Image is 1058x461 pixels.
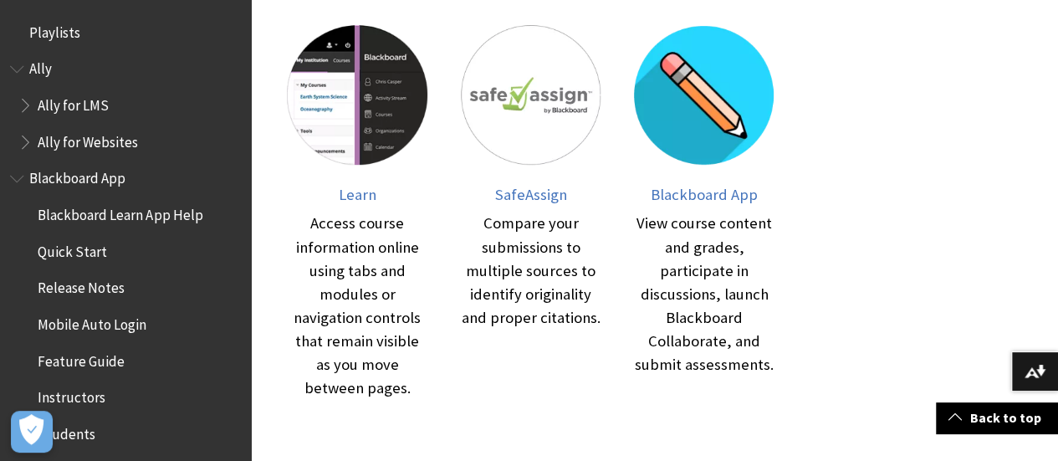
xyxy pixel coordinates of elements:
[461,212,601,329] div: Compare your submissions to multiple sources to identify originality and proper citations.
[38,128,138,151] span: Ally for Websites
[287,25,427,400] a: Learn Learn Access course information online using tabs and modules or navigation controls that r...
[11,411,53,453] button: Open Preferences
[287,212,427,399] div: Access course information online using tabs and modules or navigation controls that remain visibl...
[287,25,427,166] img: Learn
[936,402,1058,433] a: Back to top
[10,55,241,156] nav: Book outline for Anthology Ally Help
[38,274,125,297] span: Release Notes
[38,347,125,370] span: Feature Guide
[38,310,146,333] span: Mobile Auto Login
[461,25,601,166] img: SafeAssign
[634,25,774,400] a: Blackboard App Blackboard App View course content and grades, participate in discussions, launch ...
[10,18,241,47] nav: Book outline for Playlists
[634,212,774,376] div: View course content and grades, participate in discussions, launch Blackboard Collaborate, and su...
[38,201,202,223] span: Blackboard Learn App Help
[651,185,758,204] span: Blackboard App
[634,25,774,166] img: Blackboard App
[29,18,80,41] span: Playlists
[461,25,601,400] a: SafeAssign SafeAssign Compare your submissions to multiple sources to identify originality and pr...
[338,185,376,204] span: Learn
[495,185,567,204] span: SafeAssign
[29,165,125,187] span: Blackboard App
[29,55,52,78] span: Ally
[38,238,107,260] span: Quick Start
[38,91,109,114] span: Ally for LMS
[38,420,95,443] span: Students
[38,384,105,407] span: Instructors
